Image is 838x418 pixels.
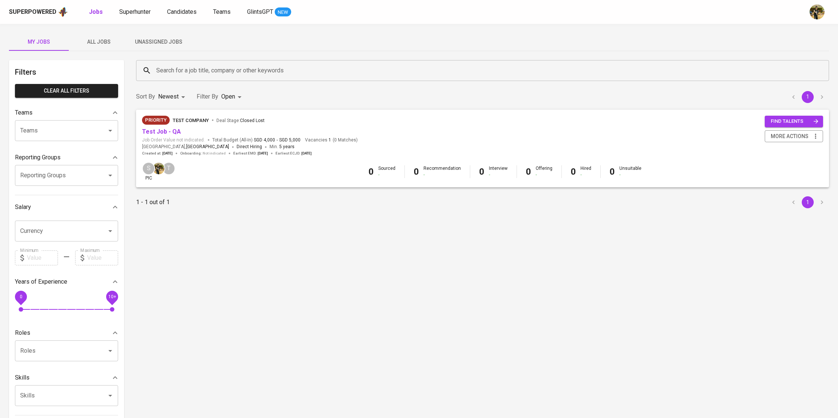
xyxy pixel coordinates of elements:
[142,116,170,125] div: New Job received from Demand Team, Client Priority
[247,8,273,15] span: GlintsGPT
[15,328,30,337] p: Roles
[19,294,22,299] span: 0
[423,172,461,178] div: -
[73,37,124,47] span: All Jobs
[580,165,591,178] div: Hired
[15,373,30,382] p: Skills
[203,151,226,156] span: Not indicated
[423,165,461,178] div: Recommendation
[301,151,312,156] span: [DATE]
[186,143,229,151] span: [GEOGRAPHIC_DATA]
[279,137,301,143] span: SGD 5,000
[142,137,205,143] span: Job Order Value not indicated.
[15,277,67,286] p: Years of Experience
[275,9,291,16] span: NEW
[765,116,823,127] button: find talents
[15,108,33,117] p: Teams
[489,172,508,178] div: -
[279,144,295,149] span: 5 years
[213,7,232,17] a: Teams
[526,166,531,177] b: 0
[254,137,275,143] span: SGD 4,000
[327,137,331,143] span: 1
[369,166,374,177] b: 0
[142,143,229,151] span: [GEOGRAPHIC_DATA] ,
[810,4,825,19] img: yongcheng@glints.com
[15,200,118,215] div: Salary
[15,84,118,98] button: Clear All filters
[15,66,118,78] h6: Filters
[233,151,268,156] span: Earliest EMD :
[142,116,170,124] span: Priority
[136,92,155,101] p: Sort By
[142,151,173,156] span: Created at :
[108,294,116,299] span: 10+
[15,150,118,165] div: Reporting Groups
[119,8,151,15] span: Superhunter
[142,162,155,175] div: S
[105,125,115,136] button: Open
[142,162,155,181] div: pic
[802,196,814,208] button: page 1
[15,274,118,289] div: Years of Experience
[275,151,312,156] span: Earliest ECJD :
[105,390,115,401] button: Open
[15,153,61,162] p: Reporting Groups
[89,7,104,17] a: Jobs
[221,93,235,100] span: Open
[378,172,395,178] div: -
[216,118,265,123] span: Deal Stage :
[162,151,173,156] span: [DATE]
[619,165,641,178] div: Unsuitable
[119,7,152,17] a: Superhunter
[212,137,301,143] span: Total Budget (All-In)
[221,90,244,104] div: Open
[258,151,268,156] span: [DATE]
[536,165,552,178] div: Offering
[765,130,823,143] button: more actions
[771,132,808,141] span: more actions
[247,7,291,17] a: GlintsGPT NEW
[414,166,419,177] b: 0
[87,250,118,265] input: Value
[153,163,164,174] img: yongcheng@glints.com
[197,92,218,101] p: Filter By
[180,151,226,156] span: Onboarding :
[9,8,56,16] div: Superpowered
[237,144,262,149] span: Direct Hiring
[105,346,115,356] button: Open
[21,86,112,96] span: Clear All filters
[15,370,118,385] div: Skills
[213,8,231,15] span: Teams
[173,118,209,123] span: Test Company
[277,137,278,143] span: -
[15,105,118,120] div: Teams
[619,172,641,178] div: -
[802,91,814,103] button: page 1
[158,92,179,101] p: Newest
[15,203,31,212] p: Salary
[105,226,115,236] button: Open
[89,8,103,15] b: Jobs
[58,6,68,18] img: app logo
[786,196,829,208] nav: pagination navigation
[133,37,184,47] span: Unassigned Jobs
[489,165,508,178] div: Interview
[27,250,58,265] input: Value
[13,37,64,47] span: My Jobs
[162,162,175,175] div: T
[305,137,358,143] span: Vacancies ( 0 Matches )
[580,172,591,178] div: -
[9,6,68,18] a: Superpoweredapp logo
[240,118,265,123] span: Closed Lost
[136,198,170,207] p: 1 - 1 out of 1
[15,325,118,340] div: Roles
[167,8,197,15] span: Candidates
[771,117,819,126] span: find talents
[610,166,615,177] b: 0
[167,7,198,17] a: Candidates
[105,170,115,181] button: Open
[378,165,395,178] div: Sourced
[786,91,829,103] nav: pagination navigation
[536,172,552,178] div: -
